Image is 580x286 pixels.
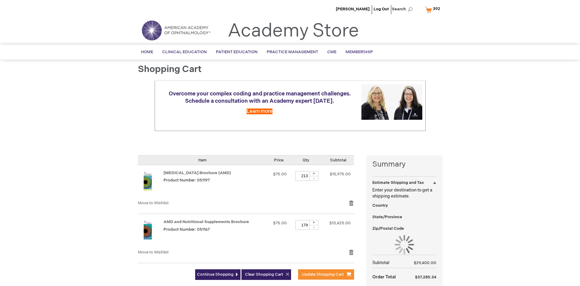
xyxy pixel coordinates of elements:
span: Qty [303,158,309,163]
span: Zip/Postal Code [372,226,404,231]
a: Learn more [247,109,272,114]
button: Update Shopping Cart [298,269,354,280]
img: AMD and Nutritional Supplements Brochure [138,220,157,239]
strong: Summary [372,159,436,170]
a: [PERSON_NAME] [336,7,370,12]
a: 392 [424,4,444,15]
span: State/Province [372,215,402,219]
a: Academy Store [228,20,359,42]
span: Shopping Cart [138,64,202,75]
img: Loading... [395,235,414,254]
span: Clear Shopping Cart [245,272,283,277]
div: - [309,225,318,230]
img: Age-Related Macular Degeneration Brochure (AMD) [138,171,157,191]
span: $13,425.00 [329,221,351,226]
span: Overcome your complex coding and practice management challenges. Schedule a consultation with an ... [169,91,351,104]
span: Country [372,203,388,208]
div: + [309,171,318,176]
span: $29,400.00 [414,260,436,265]
a: Continue Shopping [195,269,241,280]
input: Qty [295,171,314,181]
a: Move to Wishlist [138,250,169,255]
span: Subtotal [330,158,346,163]
span: Price [274,158,283,163]
span: Item [198,158,207,163]
div: + [309,220,318,225]
span: $75.00 [273,221,287,226]
input: Qty [295,220,314,230]
span: Update Shopping Cart [302,272,344,277]
span: Home [141,50,153,54]
div: - [309,176,318,181]
a: AMD and Nutritional Supplements Brochure [163,219,249,224]
span: Patient Education [216,50,258,54]
a: Log Out [374,7,389,12]
th: Subtotal [372,258,404,268]
button: Clear Shopping Cart [241,269,291,280]
span: Search [392,3,415,15]
a: Age-Related Macular Degeneration Brochure (AMD) [138,171,163,194]
p: Enter your destination to get a shipping estimate. [372,187,436,199]
img: Schedule a consultation with an Academy expert today [361,84,422,120]
strong: Estimate Shipping and Tax [372,180,424,185]
span: Practice Management [267,50,318,54]
span: 392 [433,6,440,11]
a: Move to Wishlist [138,201,169,205]
span: Product Number: 051197 [163,178,210,183]
span: Clinical Education [162,50,207,54]
span: Membership [346,50,373,54]
span: $37,285.34 [415,275,436,280]
a: [MEDICAL_DATA] Brochure (AMD) [163,171,231,175]
a: AMD and Nutritional Supplements Brochure [138,220,163,243]
span: Continue Shopping [197,272,234,277]
span: $75.00 [273,172,287,177]
span: Product Number: 051167 [163,227,210,232]
strong: Order Total [372,271,396,282]
span: $15,975.00 [330,172,351,177]
span: CME [327,50,336,54]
